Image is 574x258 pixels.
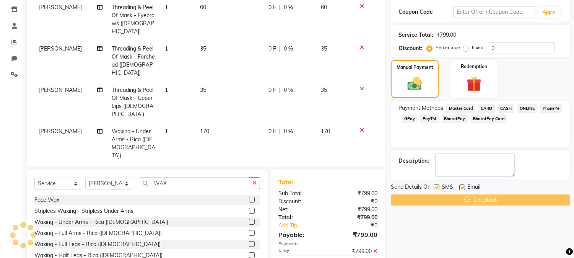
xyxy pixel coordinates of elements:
span: GPay [402,114,417,123]
input: Enter Offer / Coupon Code [453,6,535,18]
div: Waxing - Under Arms - Rica ([DEMOGRAPHIC_DATA]) [34,218,168,226]
img: _cash.svg [403,75,426,92]
div: Face Wax [34,196,59,204]
span: 0 % [284,86,293,94]
span: 35 [200,45,206,52]
label: Fixed [472,44,483,51]
div: ₹799.00 [328,214,384,222]
span: CASH [498,104,514,113]
div: Net: [273,206,328,214]
div: GPay [273,247,328,255]
div: Payments [278,241,377,247]
span: 0 F [268,127,276,136]
div: Discount: [273,198,328,206]
span: 60 [321,4,327,11]
span: PhonePe [540,104,562,113]
img: _gift.svg [462,75,486,93]
span: 0 F [268,86,276,94]
div: Discount: [398,44,422,52]
div: ₹799.00 [436,31,456,39]
label: Redemption [461,63,487,70]
span: | [279,45,281,53]
span: 1 [165,87,168,93]
label: Manual Payment [397,64,433,71]
span: 60 [200,4,206,11]
span: 35 [321,45,327,52]
span: Email [467,183,480,193]
span: Master Card [446,104,475,113]
span: Threading & Peel Of Mask - Forehead ([DEMOGRAPHIC_DATA]) [112,45,155,76]
div: Sub Total: [273,189,328,198]
div: ₹799.00 [328,206,384,214]
span: 0 F [268,3,276,11]
span: 170 [200,128,209,135]
span: 35 [321,87,327,93]
span: 1 [165,4,168,11]
span: Waxing - Under Arms - Rica ([DEMOGRAPHIC_DATA]) [112,128,156,159]
span: [PERSON_NAME] [39,4,82,11]
label: Percentage [436,44,460,51]
div: Waxing - Full Legs - Rica ([DEMOGRAPHIC_DATA]) [34,240,161,248]
span: Threading & Peel Of Mask - Eyebrows ([DEMOGRAPHIC_DATA]) [112,4,155,35]
div: ₹799.00 [328,247,384,255]
span: PayTM [420,114,439,123]
div: Coupon Code [398,8,453,16]
span: [PERSON_NAME] [39,45,82,52]
span: BharatPay Card [471,114,507,123]
div: ₹0 [328,198,384,206]
div: Total: [273,214,328,222]
span: Threading & Peel Of Mask - Upper Lips ([DEMOGRAPHIC_DATA]) [112,87,154,118]
span: 0 % [284,3,293,11]
div: ₹0 [337,222,384,230]
div: ₹799.00 [328,230,384,239]
span: | [279,127,281,136]
div: Waxing - Full Arms - Rica ([DEMOGRAPHIC_DATA]) [34,229,162,237]
span: 1 [165,45,168,52]
a: Add Tip [273,222,337,230]
div: Service Total: [398,31,433,39]
span: | [279,3,281,11]
button: Apply [538,7,560,18]
div: ₹799.00 [328,189,384,198]
span: 0 % [284,127,293,136]
span: 0 F [268,45,276,53]
span: Payment Methods [398,104,443,112]
span: [PERSON_NAME] [39,128,82,135]
span: 1 [165,128,168,135]
span: SMS [442,183,453,193]
span: [PERSON_NAME] [39,87,82,93]
div: Description: [398,157,429,165]
span: CARD [478,104,495,113]
span: Total [278,178,296,186]
span: ONLINE [517,104,537,113]
div: Payable: [273,230,328,239]
span: 170 [321,128,330,135]
span: 0 % [284,45,293,53]
span: 35 [200,87,206,93]
span: | [279,86,281,94]
span: BharatPay [442,114,468,123]
span: Send Details On [391,183,431,193]
div: Striplees Waxing - Stripless Under Arms [34,207,133,215]
input: Search or Scan [139,177,249,189]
